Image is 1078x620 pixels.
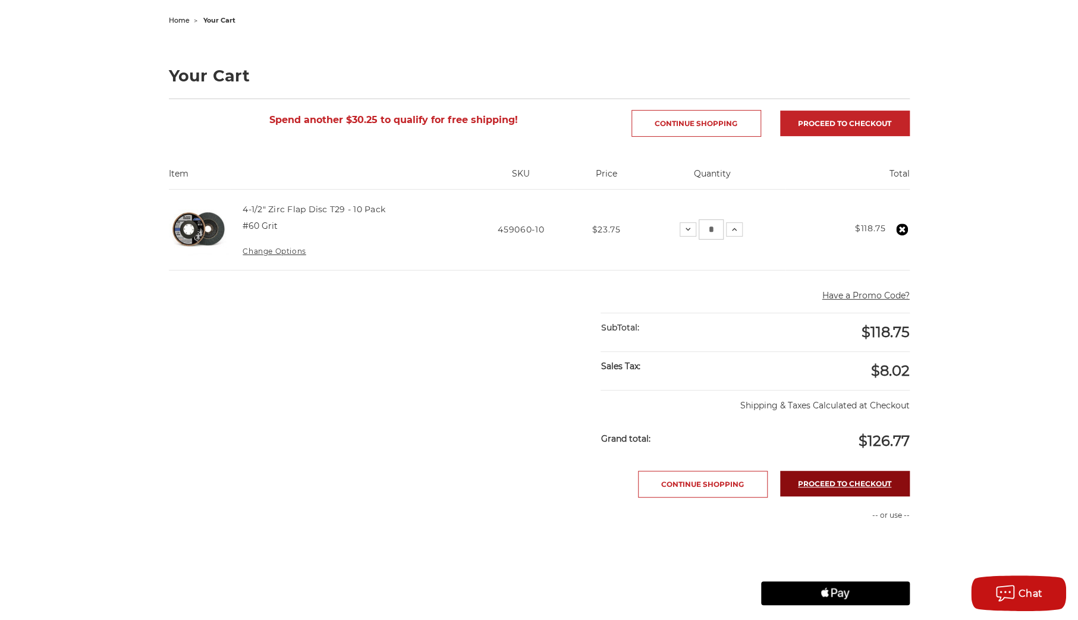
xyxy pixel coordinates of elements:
[855,223,886,234] strong: $118.75
[761,533,910,557] iframe: PayPal-paypal
[498,224,544,235] span: 459060-10
[1019,588,1043,599] span: Chat
[601,313,755,342] div: SubTotal:
[592,224,620,235] span: $23.75
[822,289,910,302] button: Have a Promo Code?
[785,168,909,189] th: Total
[761,510,910,521] p: -- or use --
[871,362,910,379] span: $8.02
[468,168,574,189] th: SKU
[574,168,639,189] th: Price
[780,111,910,136] a: Proceed to checkout
[269,114,518,125] span: Spend another $30.25 to qualify for free shipping!
[601,390,909,412] p: Shipping & Taxes Calculated at Checkout
[203,16,235,24] span: your cart
[639,168,785,189] th: Quantity
[243,247,306,256] a: Change Options
[601,433,650,444] strong: Grand total:
[169,16,190,24] a: home
[971,575,1066,611] button: Chat
[243,204,385,215] a: 4-1/2" Zirc Flap Disc T29 - 10 Pack
[780,471,910,496] a: Proceed to checkout
[601,361,640,372] strong: Sales Tax:
[631,110,761,137] a: Continue Shopping
[699,219,724,240] input: 4-1/2" Zirc Flap Disc T29 - 10 Pack Quantity:
[859,432,910,449] span: $126.77
[638,471,768,498] a: Continue Shopping
[169,68,910,84] h1: Your Cart
[169,200,228,259] img: 4-1/2" Zirc Flap Disc T29 - 10 Pack
[243,220,278,232] dd: #60 Grit
[169,168,469,189] th: Item
[862,323,910,341] span: $118.75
